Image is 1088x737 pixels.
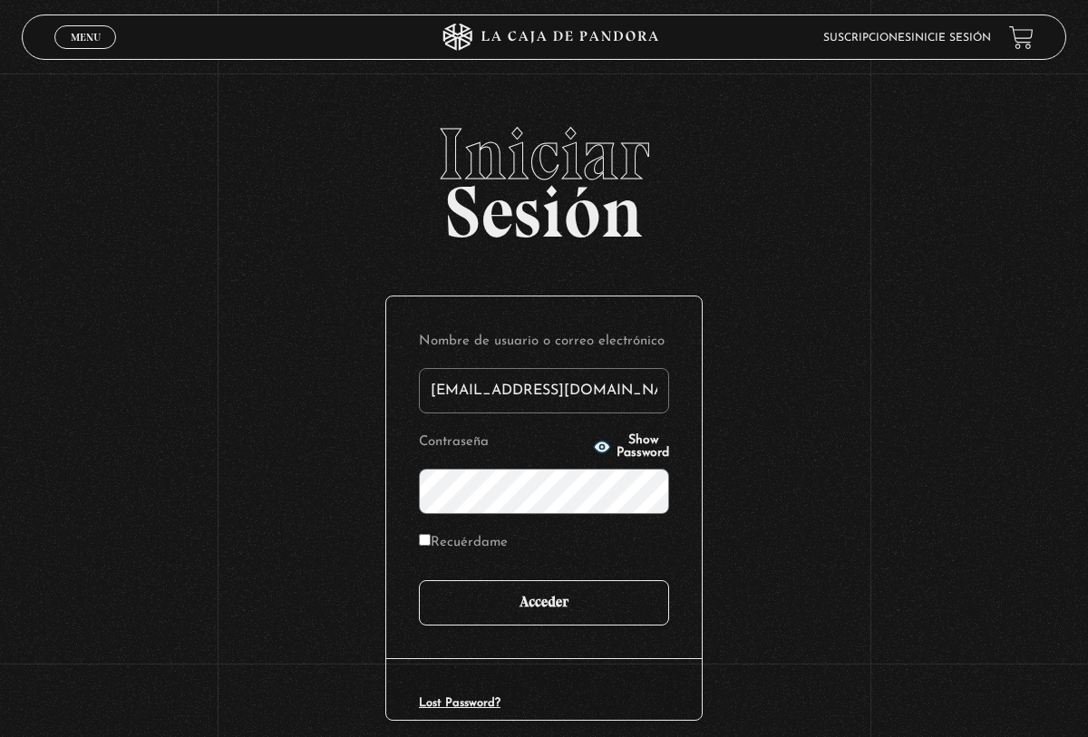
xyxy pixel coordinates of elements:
[419,329,669,354] label: Nombre de usuario o correo electrónico
[64,47,107,60] span: Cerrar
[419,697,500,709] a: Lost Password?
[1009,25,1034,50] a: View your shopping cart
[419,580,669,625] input: Acceder
[71,32,101,43] span: Menu
[22,118,1066,190] span: Iniciar
[22,118,1066,234] h2: Sesión
[593,434,669,460] button: Show Password
[419,530,508,555] label: Recuérdame
[419,534,431,546] input: Recuérdame
[823,33,911,44] a: Suscripciones
[911,33,991,44] a: Inicie sesión
[617,434,669,460] span: Show Password
[419,430,588,454] label: Contraseña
